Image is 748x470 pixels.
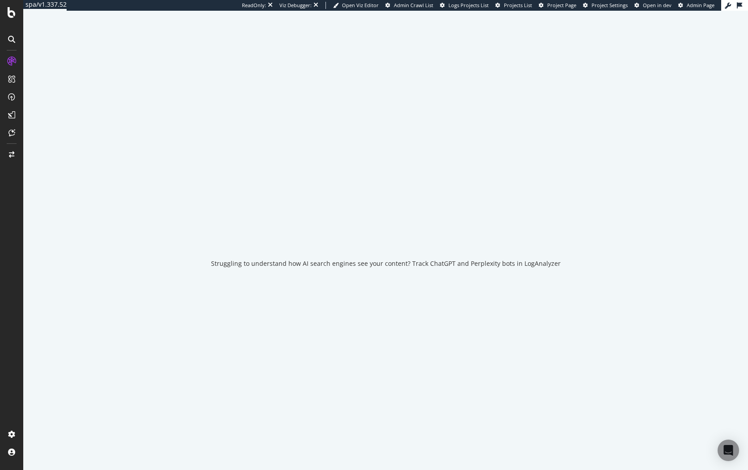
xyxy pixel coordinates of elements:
span: Projects List [504,2,532,8]
a: Open in dev [634,2,672,9]
a: Project Page [539,2,576,9]
a: Project Settings [583,2,628,9]
a: Logs Projects List [440,2,489,9]
div: animation [354,213,418,245]
a: Admin Page [678,2,714,9]
div: Open Intercom Messenger [718,440,739,461]
div: Viz Debugger: [279,2,312,9]
span: Admin Page [687,2,714,8]
span: Admin Crawl List [394,2,433,8]
span: Open Viz Editor [342,2,379,8]
a: Projects List [495,2,532,9]
a: Admin Crawl List [385,2,433,9]
a: Open Viz Editor [333,2,379,9]
span: Project Settings [592,2,628,8]
div: Struggling to understand how AI search engines see your content? Track ChatGPT and Perplexity bot... [211,259,561,268]
div: ReadOnly: [242,2,266,9]
span: Project Page [547,2,576,8]
span: Logs Projects List [448,2,489,8]
span: Open in dev [643,2,672,8]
